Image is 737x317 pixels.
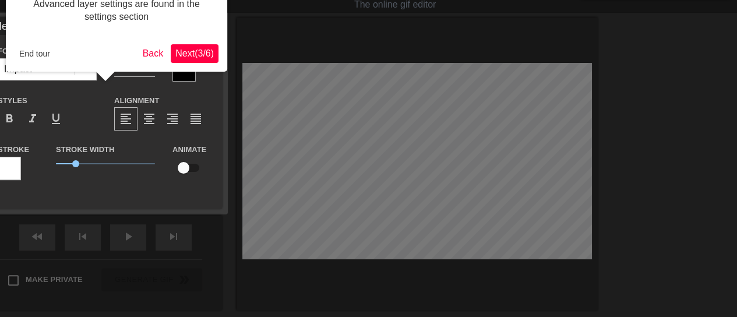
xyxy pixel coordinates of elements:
[76,230,90,244] span: skip_previous
[165,112,179,126] span: format_align_right
[15,45,55,62] button: End tour
[121,230,135,244] span: play_arrow
[175,48,214,58] span: Next ( 3 / 6 )
[30,230,44,244] span: fast_rewind
[26,112,40,126] span: format_italic
[189,112,203,126] span: format_align_justify
[119,112,133,126] span: format_align_left
[114,95,159,107] label: Alignment
[56,144,114,156] label: Stroke Width
[167,230,181,244] span: skip_next
[26,274,83,286] span: Make Private
[4,62,32,76] div: Impact
[138,44,168,63] button: Back
[142,112,156,126] span: format_align_center
[172,144,206,156] label: Animate
[2,112,16,126] span: format_bold
[171,44,218,63] button: Next
[49,112,63,126] span: format_underline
